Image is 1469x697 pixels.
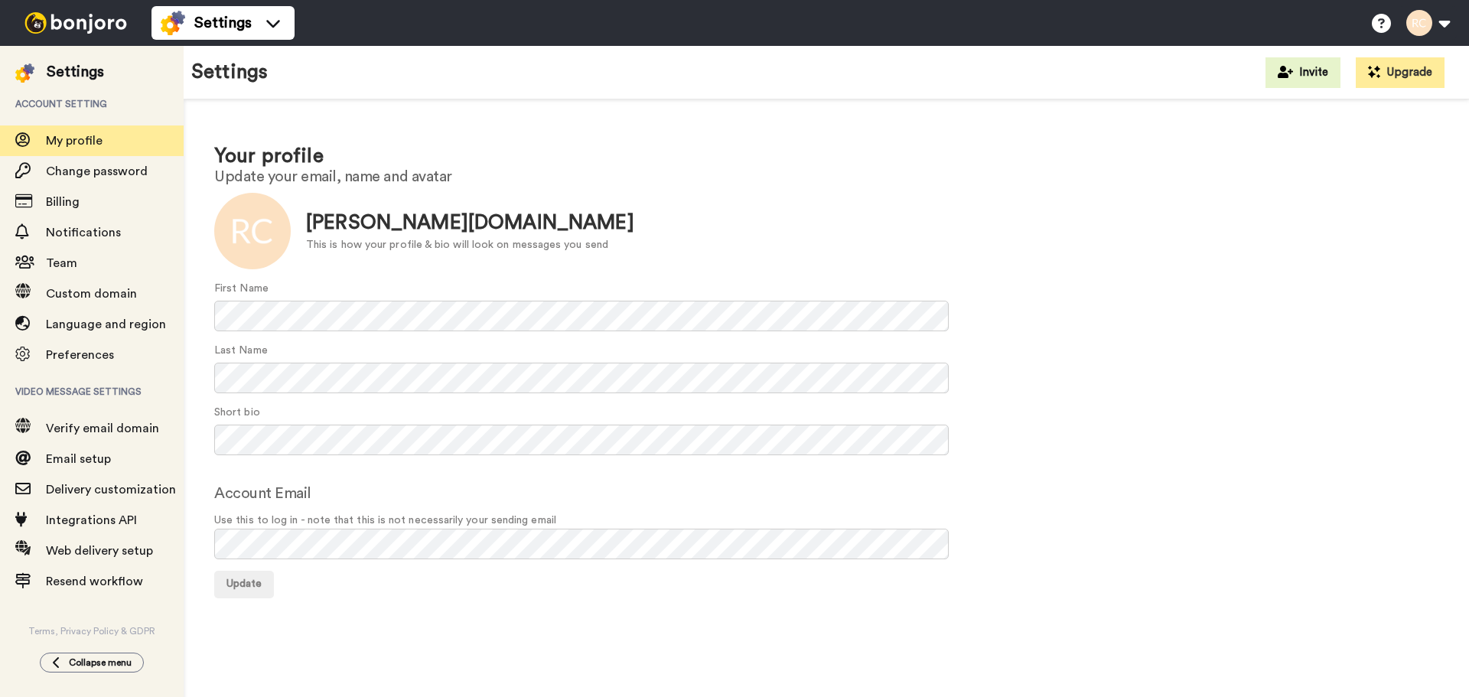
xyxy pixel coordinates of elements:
span: Use this to log in - note that this is not necessarily your sending email [214,513,1438,529]
img: settings-colored.svg [161,11,185,35]
span: Resend workflow [46,575,143,588]
span: Integrations API [46,514,137,526]
button: Collapse menu [40,653,144,673]
span: Billing [46,196,80,208]
span: Verify email domain [46,422,159,435]
img: bj-logo-header-white.svg [18,12,133,34]
button: Update [214,571,274,598]
div: This is how your profile & bio will look on messages you send [306,237,634,253]
span: Web delivery setup [46,545,153,557]
label: Account Email [214,482,311,505]
h1: Your profile [214,145,1438,168]
span: Update [226,578,262,589]
span: Collapse menu [69,656,132,669]
h2: Update your email, name and avatar [214,168,1438,185]
span: Change password [46,165,148,178]
label: Last Name [214,343,268,359]
button: Invite [1265,57,1340,88]
span: Delivery customization [46,484,176,496]
span: Team [46,257,77,269]
span: Notifications [46,226,121,239]
span: Language and region [46,318,166,331]
label: Short bio [214,405,260,421]
span: Email setup [46,453,111,465]
button: Upgrade [1356,57,1445,88]
span: Custom domain [46,288,137,300]
span: Settings [194,12,252,34]
span: My profile [46,135,103,147]
label: First Name [214,281,269,297]
div: [PERSON_NAME][DOMAIN_NAME] [306,209,634,237]
img: settings-colored.svg [15,64,34,83]
div: Settings [47,61,104,83]
span: Preferences [46,349,114,361]
h1: Settings [191,61,268,83]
